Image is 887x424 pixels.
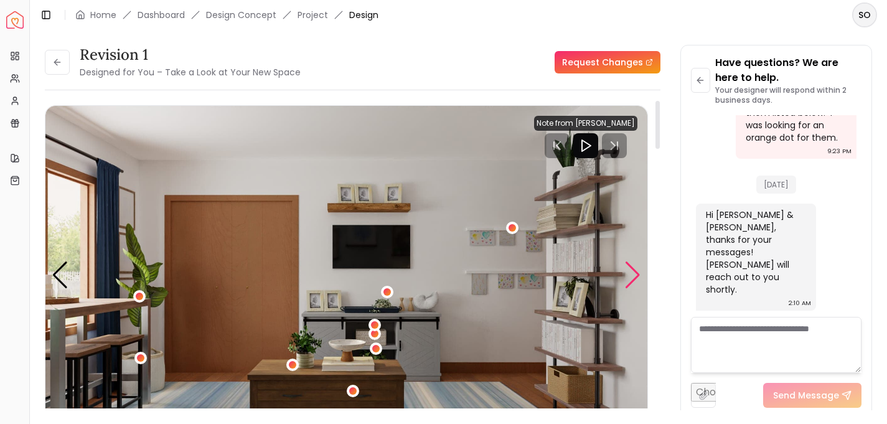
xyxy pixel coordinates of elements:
[6,11,24,29] img: Spacejoy Logo
[578,138,593,153] svg: Play
[298,9,328,21] a: Project
[534,116,637,131] div: Note from [PERSON_NAME]
[52,261,68,289] div: Previous slide
[349,9,378,21] span: Design
[6,11,24,29] a: Spacejoy
[756,176,796,194] span: [DATE]
[90,9,116,21] a: Home
[706,209,804,296] div: Hi [PERSON_NAME] & [PERSON_NAME], thanks for your messages! [PERSON_NAME] will reach out to you s...
[746,94,844,144] div: Never mind I found them listed below. I was looking for an orange dot for them.
[715,55,861,85] p: Have questions? We are here to help.
[138,9,185,21] a: Dashboard
[75,9,378,21] nav: breadcrumb
[206,9,276,21] li: Design Concept
[827,145,852,158] div: 9:23 PM
[80,45,301,65] h3: Revision 1
[789,297,811,309] div: 2:10 AM
[715,85,861,105] p: Your designer will respond within 2 business days.
[852,2,877,27] button: SO
[624,261,641,289] div: Next slide
[80,66,301,78] small: Designed for You – Take a Look at Your New Space
[555,51,660,73] a: Request Changes
[853,4,876,26] span: SO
